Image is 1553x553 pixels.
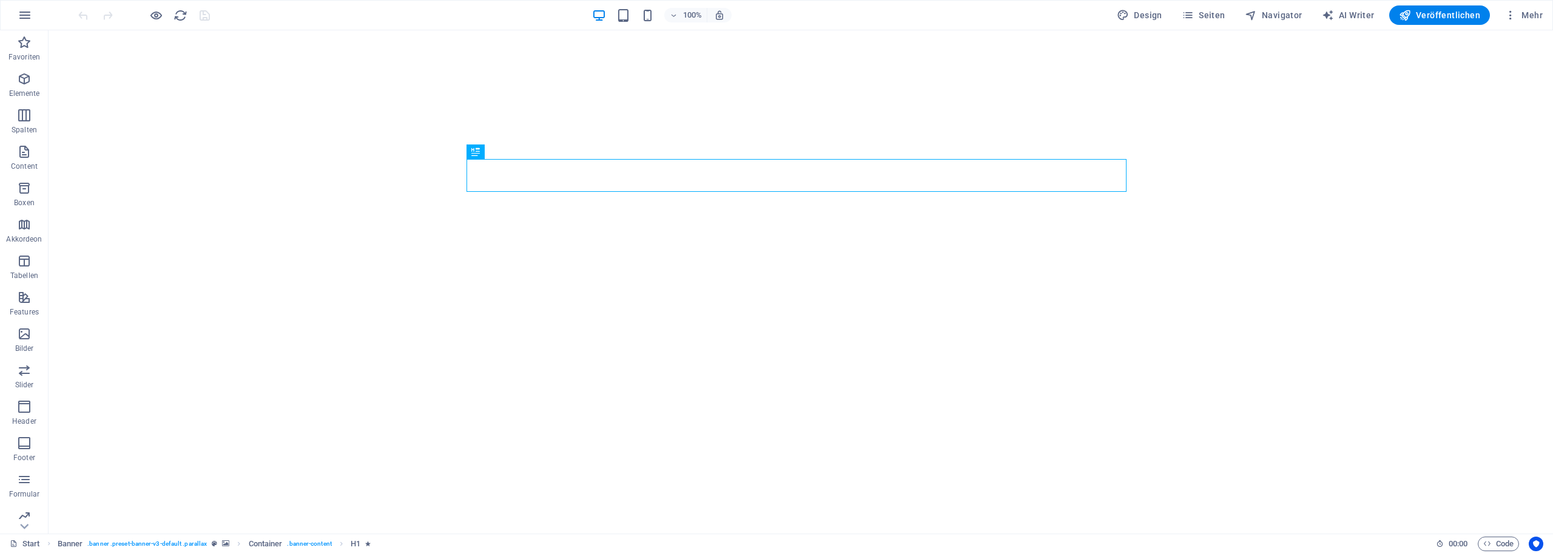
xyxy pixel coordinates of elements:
[14,198,35,208] p: Boxen
[10,271,38,280] p: Tabellen
[1182,9,1225,21] span: Seiten
[1483,537,1514,551] span: Code
[15,344,34,353] p: Bilder
[1177,5,1230,25] button: Seiten
[87,537,207,551] span: . banner .preset-banner-v3-default .parallax
[58,537,371,551] nav: breadcrumb
[173,8,187,22] button: reload
[1322,9,1375,21] span: AI Writer
[222,540,229,547] i: Element verfügt über einen Hintergrund
[365,540,371,547] i: Element enthält eine Animation
[1500,5,1548,25] button: Mehr
[9,489,40,499] p: Formular
[1240,5,1307,25] button: Navigator
[13,453,35,463] p: Footer
[12,416,36,426] p: Header
[9,89,40,98] p: Elemente
[1529,537,1543,551] button: Usercentrics
[6,234,42,244] p: Akkordeon
[1112,5,1167,25] button: Design
[1457,539,1459,548] span: :
[149,8,163,22] button: Klicke hier, um den Vorschau-Modus zu verlassen
[10,307,39,317] p: Features
[1389,5,1490,25] button: Veröffentlichen
[1112,5,1167,25] div: Design (Strg+Alt+Y)
[1399,9,1480,21] span: Veröffentlichen
[287,537,331,551] span: . banner-content
[1117,9,1162,21] span: Design
[1449,537,1467,551] span: 00 00
[10,537,40,551] a: Klick, um Auswahl aufzuheben. Doppelklick öffnet Seitenverwaltung
[212,540,217,547] i: Dieses Element ist ein anpassbares Preset
[8,52,40,62] p: Favoriten
[682,8,702,22] h6: 100%
[351,537,360,551] span: Klick zum Auswählen. Doppelklick zum Bearbeiten
[1478,537,1519,551] button: Code
[1245,9,1302,21] span: Navigator
[1317,5,1380,25] button: AI Writer
[664,8,707,22] button: 100%
[249,537,283,551] span: Klick zum Auswählen. Doppelklick zum Bearbeiten
[11,161,38,171] p: Content
[58,537,83,551] span: Klick zum Auswählen. Doppelklick zum Bearbeiten
[12,125,37,135] p: Spalten
[714,10,725,21] i: Bei Größenänderung Zoomstufe automatisch an das gewählte Gerät anpassen.
[1504,9,1543,21] span: Mehr
[1436,537,1468,551] h6: Session-Zeit
[15,380,34,390] p: Slider
[173,8,187,22] i: Seite neu laden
